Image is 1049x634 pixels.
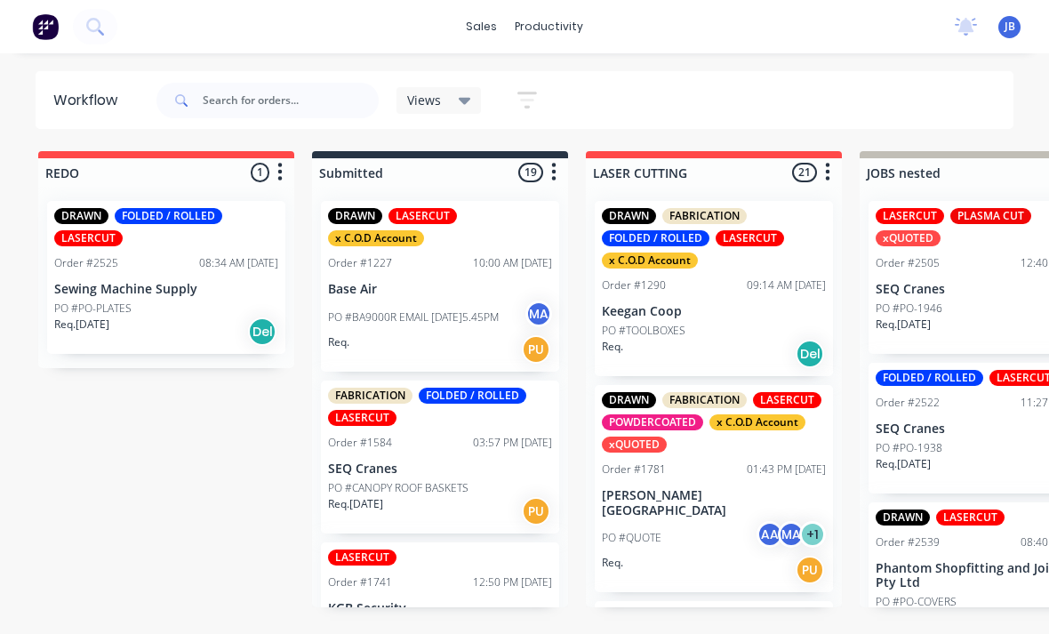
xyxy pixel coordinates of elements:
div: Workflow [53,90,126,111]
div: 09:14 AM [DATE] [747,277,826,293]
div: + 1 [799,521,826,548]
div: FOLDED / ROLLED [602,230,709,246]
p: SEQ Cranes [328,461,552,477]
div: DRAWN [602,208,656,224]
div: LASERCUT [328,550,396,566]
div: PU [522,497,550,526]
div: PU [522,335,550,364]
div: PLASMA CUT [950,208,1031,224]
div: LASERCUT [876,208,944,224]
div: DRAWN [602,392,656,408]
div: LASERCUT [716,230,784,246]
div: FOLDED / ROLLED [419,388,526,404]
p: Req. [328,334,349,350]
div: LASERCUT [388,208,457,224]
div: 01:43 PM [DATE] [747,461,826,478]
div: MA [525,301,552,327]
span: JB [1005,19,1015,35]
div: productivity [506,13,592,40]
div: LASERCUT [328,410,396,426]
div: FABRICATIONFOLDED / ROLLEDLASERCUTOrder #158403:57 PM [DATE]SEQ CranesPO #CANOPY ROOF BASKETSReq.... [321,381,559,534]
p: Sewing Machine Supply [54,282,278,297]
div: Order #1290 [602,277,666,293]
p: Req. [602,339,623,355]
div: PU [796,556,824,584]
img: Factory [32,13,59,40]
p: [PERSON_NAME][GEOGRAPHIC_DATA] [602,488,826,518]
div: Del [248,317,276,346]
p: PO #PO-PLATES [54,301,132,317]
p: Base Air [328,282,552,297]
div: sales [457,13,506,40]
p: Req. [DATE] [876,317,931,333]
div: Order #1227 [328,255,392,271]
div: DRAWN [328,208,382,224]
p: Req. [DATE] [54,317,109,333]
div: 03:57 PM [DATE] [473,435,552,451]
div: xQUOTED [876,230,941,246]
div: FOLDED / ROLLED [876,370,983,386]
div: x C.O.D Account [709,414,805,430]
p: PO #BA9000R EMAIL [DATE]5.45PM [328,309,499,325]
input: Search for orders... [203,83,379,118]
p: KGB Security [328,601,552,616]
div: xQUOTED [602,437,667,453]
div: Order #1741 [328,574,392,590]
div: LASERCUT [936,510,1005,526]
div: DRAWN [876,510,930,526]
p: Req. [602,555,623,571]
p: Keegan Coop [602,304,826,319]
div: x C.O.D Account [602,253,698,269]
div: DRAWNFABRICATIONLASERCUTPOWDERCOATEDx C.O.D AccountxQUOTEDOrder #178101:43 PM [DATE][PERSON_NAME]... [595,385,833,593]
div: DRAWN [54,208,108,224]
p: PO #CANOPY ROOF BASKETS [328,480,468,496]
div: 12:50 PM [DATE] [473,574,552,590]
div: Del [796,340,824,368]
div: Order #1781 [602,461,666,478]
p: PO #PO-1946 [876,301,942,317]
div: 08:34 AM [DATE] [199,255,278,271]
p: PO #QUOTE [602,530,661,546]
div: MA [778,521,805,548]
div: FABRICATION [662,392,747,408]
div: DRAWNFABRICATIONFOLDED / ROLLEDLASERCUTx C.O.D AccountOrder #129009:14 AM [DATE]Keegan CoopPO #TO... [595,201,833,376]
p: PO #PO-1938 [876,440,942,456]
span: Views [407,91,441,109]
div: Order #2539 [876,534,940,550]
div: DRAWNFOLDED / ROLLEDLASERCUTOrder #252508:34 AM [DATE]Sewing Machine SupplyPO #PO-PLATESReq.[DATE... [47,201,285,354]
div: FABRICATION [328,388,412,404]
p: Req. [DATE] [876,456,931,472]
div: LASERCUT [753,392,821,408]
div: Order #2525 [54,255,118,271]
p: Req. [DATE] [328,496,383,512]
div: LASERCUT [54,230,123,246]
div: x C.O.D Account [328,230,424,246]
div: Order #1584 [328,435,392,451]
div: 10:00 AM [DATE] [473,255,552,271]
p: PO #PO-COVERS [876,594,957,610]
div: POWDERCOATED [602,414,703,430]
div: FOLDED / ROLLED [115,208,222,224]
div: DRAWNLASERCUTx C.O.D AccountOrder #122710:00 AM [DATE]Base AirPO #BA9000R EMAIL [DATE]5.45PMMAReq.PU [321,201,559,372]
div: FABRICATION [662,208,747,224]
p: PO #TOOLBOXES [602,323,685,339]
div: Order #2505 [876,255,940,271]
div: AA [757,521,783,548]
div: Order #2522 [876,395,940,411]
